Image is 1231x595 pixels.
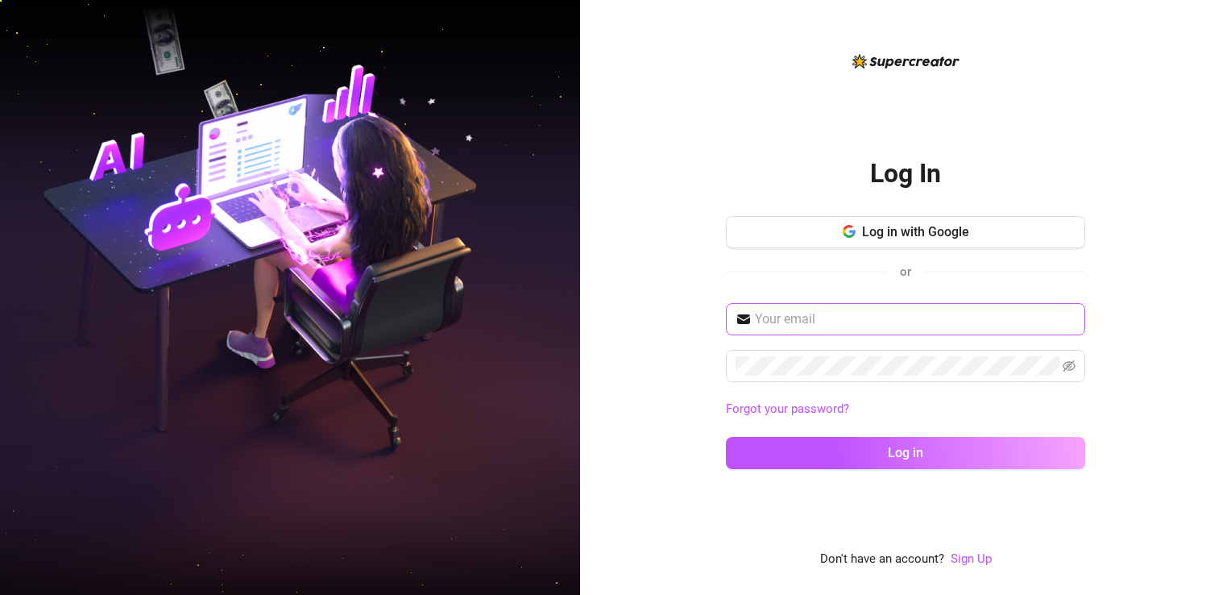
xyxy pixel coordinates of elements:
h2: Log In [870,157,941,190]
span: Log in with Google [862,224,969,239]
span: Log in [888,445,923,460]
span: eye-invisible [1063,360,1076,372]
button: Log in with Google [726,216,1085,248]
a: Forgot your password? [726,402,849,416]
button: Log in [726,437,1085,469]
input: Your email [755,310,1076,329]
a: Sign Up [951,550,992,569]
img: logo-BBDzfeDw.svg [852,54,960,69]
span: or [900,264,911,279]
a: Sign Up [951,551,992,566]
span: Don't have an account? [820,550,944,569]
a: Forgot your password? [726,400,1085,419]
